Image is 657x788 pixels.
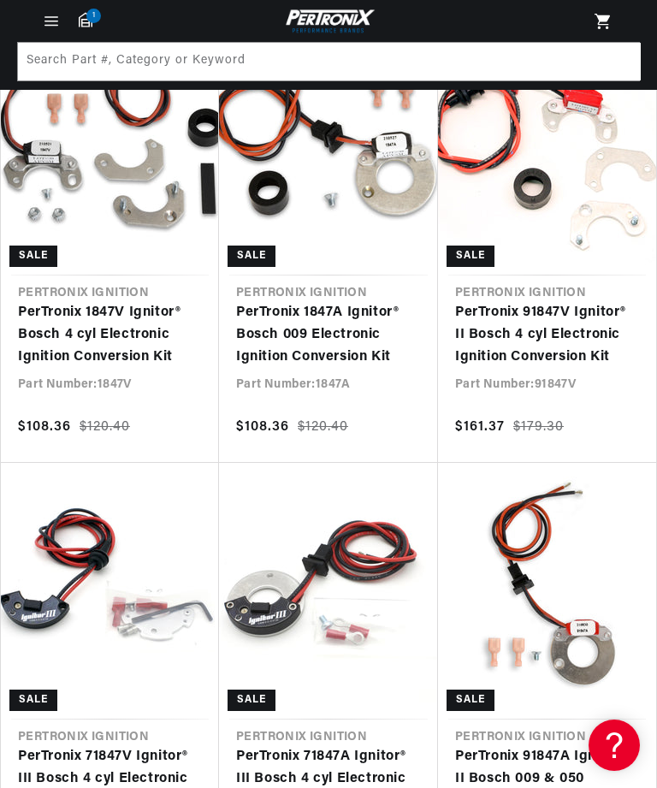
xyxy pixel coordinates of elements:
[18,302,202,368] a: PerTronix 1847V Ignitor® Bosch 4 cyl Electronic Ignition Conversion Kit
[86,9,101,23] span: 1
[236,302,421,368] a: PerTronix 1847A Ignitor® Bosch 009 Electronic Ignition Conversion Kit
[79,12,92,27] a: 1
[18,43,641,80] input: Search Part #, Category or Keyword
[601,43,639,80] button: Search Part #, Category or Keyword
[33,12,70,31] summary: Menu
[455,302,639,368] a: PerTronix 91847V Ignitor® II Bosch 4 cyl Electronic Ignition Conversion Kit
[281,7,376,35] img: Pertronix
